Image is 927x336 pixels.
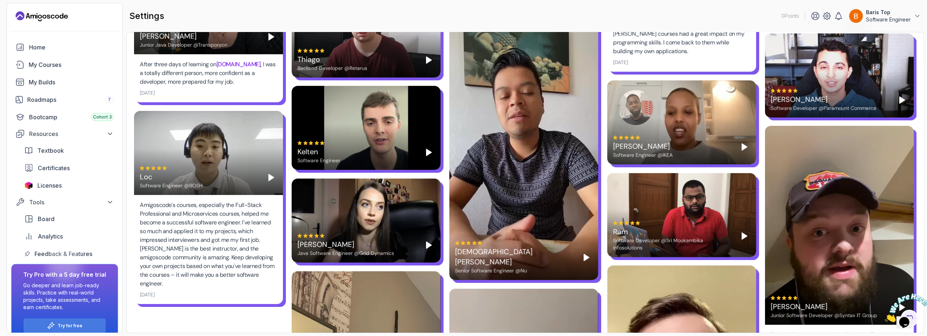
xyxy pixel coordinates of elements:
a: [DOMAIN_NAME] [216,60,261,68]
img: user profile image [849,9,863,23]
button: Play [739,141,750,153]
a: analytics [20,229,118,244]
div: Resources [29,129,114,138]
div: After three days of learning on , I was a totally different person, more confident as a developer... [140,60,277,86]
a: bootcamp [11,110,118,124]
div: My Builds [29,78,114,87]
span: 7 [108,97,111,103]
div: Loc [140,172,203,182]
a: roadmaps [11,92,118,107]
div: [PERSON_NAME] [771,301,877,312]
div: [DATE] [140,89,155,96]
div: Ram [613,227,733,237]
div: Home [29,43,114,52]
div: Java Software Engineer @Grid Dynamics [297,249,394,257]
div: [PERSON_NAME] [613,141,673,151]
div: Kelten [297,147,340,157]
div: [DATE] [613,59,628,66]
p: Software Engineer [866,16,911,23]
a: textbook [20,143,118,158]
a: home [11,40,118,55]
div: Junior Software Developer @Syntax IT Group [771,312,877,319]
div: Tools [29,198,114,207]
p: 0 Points [781,12,799,20]
button: Play [581,252,592,263]
a: courses [11,57,118,72]
div: Amigoscode's courses, especially the Full-Stack Professional and Microservices courses, helped me... [140,201,277,288]
div: [PERSON_NAME] courses had a great impact on my programming skills. I come back to them while buil... [613,29,750,56]
span: Textbook [37,146,64,155]
p: Go deeper and learn job-ready skills. Practice with real-world projects, take assessments, and ea... [23,282,106,311]
div: [PERSON_NAME] [297,239,394,249]
a: certificates [20,161,118,175]
div: Thiago [297,54,367,64]
span: Feedback & Features [35,249,92,258]
span: 1 [3,3,6,9]
img: Chat attention grabber [3,3,48,32]
h2: settings [129,10,164,22]
button: Resources [11,127,118,140]
div: Software Engineer @IKEA [613,151,673,159]
button: Play [423,147,435,158]
div: Backend Developer @Retarus [297,64,367,72]
img: jetbrains icon [24,182,33,189]
button: Play [266,172,277,183]
span: Licenses [37,181,62,190]
span: Board [38,215,54,223]
button: Tools [11,196,118,209]
div: My Courses [29,60,114,69]
button: Try for free [23,318,106,333]
div: Software Engineer [297,157,340,164]
iframe: chat widget [882,291,927,325]
a: licenses [20,178,118,193]
p: Baris Top [866,9,911,16]
div: Software Developer @Sri Mookambika Infosolutions [613,237,733,251]
div: [PERSON_NAME] [771,94,877,104]
span: Analytics [38,232,63,241]
button: Play [896,94,908,106]
a: feedback [20,247,118,261]
a: Landing page [16,11,68,22]
div: [DEMOGRAPHIC_DATA][PERSON_NAME] [455,247,575,267]
a: board [20,212,118,226]
div: Junior Java Developer @Transporeon [140,41,227,48]
button: Play [739,230,750,242]
span: Certificates [38,164,70,172]
div: [PERSON_NAME] [140,31,227,41]
div: Software Developer @Paramount Commerce [771,104,877,112]
span: Cohort 3 [93,114,112,120]
button: Play [423,54,435,66]
div: [DATE] [140,291,155,298]
button: Play [266,31,277,43]
div: Roadmaps [27,95,114,104]
button: Play [423,239,435,251]
a: Try for free [58,323,83,329]
button: user profile imageBaris TopSoftware Engineer [849,9,921,23]
a: builds [11,75,118,89]
div: Software Engineer @BOSH [140,182,203,189]
div: Bootcamp [29,113,114,121]
div: Senior Software Engineer @Nu [455,267,575,274]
